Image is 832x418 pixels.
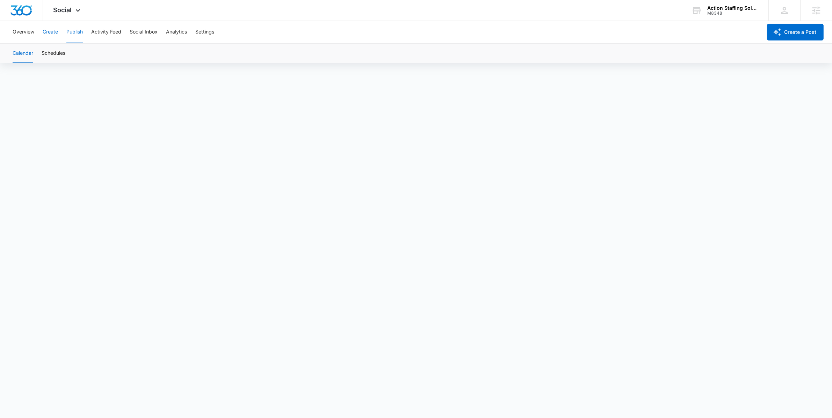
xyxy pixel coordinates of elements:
button: Create a Post [767,24,824,40]
div: account name [707,5,758,11]
div: account id [707,11,758,16]
button: Publish [66,21,83,43]
button: Calendar [13,44,33,63]
button: Settings [195,21,214,43]
button: Social Inbox [130,21,158,43]
button: Overview [13,21,34,43]
button: Create [43,21,58,43]
button: Activity Feed [91,21,121,43]
span: Social [53,6,72,14]
button: Schedules [42,44,65,63]
button: Analytics [166,21,187,43]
